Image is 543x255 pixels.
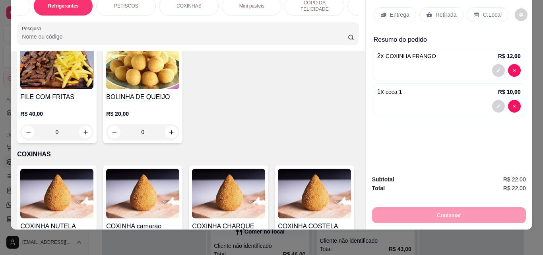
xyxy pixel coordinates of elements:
[106,39,179,89] img: product-image
[176,3,202,9] p: COXINHAS
[374,35,524,45] p: Resumo do pedido
[79,126,92,138] button: increase-product-quantity
[22,33,348,41] input: Pesquisa
[278,222,351,241] h4: COXINHA COSTELA CREAM CHEESE
[377,87,402,97] p: 1 x
[498,88,521,96] p: R$ 10,00
[278,169,351,218] img: product-image
[20,222,93,231] h4: COXINHA NUTELA
[372,176,394,183] strong: Subtotal
[503,184,526,193] span: R$ 22,00
[20,110,93,118] p: R$ 40,00
[436,11,457,19] p: Retirada
[386,89,402,95] span: coca 1
[20,39,93,89] img: product-image
[48,3,79,9] p: Refrigerantes
[108,126,120,138] button: decrease-product-quantity
[106,110,179,118] p: R$ 20,00
[239,3,264,9] p: Mini pasteis
[20,169,93,218] img: product-image
[22,25,44,32] label: Pesquisa
[165,126,178,138] button: increase-product-quantity
[492,64,505,77] button: decrease-product-quantity
[508,64,521,77] button: decrease-product-quantity
[508,100,521,113] button: decrease-product-quantity
[483,11,502,19] p: C.Local
[106,92,179,102] h4: BOLINHA DE QUEIJO
[192,169,265,218] img: product-image
[498,52,521,60] p: R$ 12,00
[515,8,527,21] button: decrease-product-quantity
[20,92,93,102] h4: FILE COM FRITAS
[106,169,179,218] img: product-image
[377,51,436,61] p: 2 x
[106,222,179,241] h4: COXINHA camarao cream cheese
[390,11,409,19] p: Entrega
[114,3,138,9] p: PETISCOS
[17,150,359,159] p: COXINHAS
[386,53,436,59] span: COXINHA FRANGO
[22,126,35,138] button: decrease-product-quantity
[503,175,526,184] span: R$ 22,00
[492,100,505,113] button: decrease-product-quantity
[192,222,265,241] h4: COXINHA CHARQUE CREAM CHEESE
[372,185,385,191] strong: Total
